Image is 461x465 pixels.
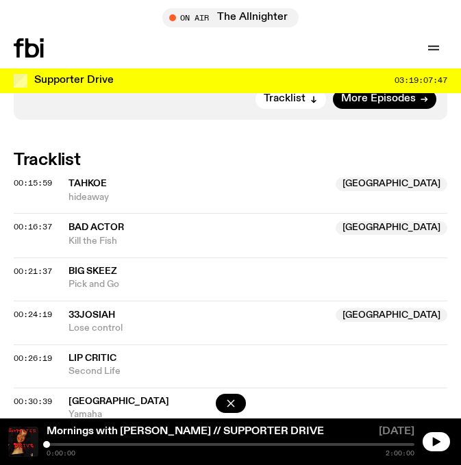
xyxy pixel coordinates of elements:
span: [DATE] [379,427,414,440]
button: 00:24:19 [14,311,52,318]
h3: Supporter Drive [34,75,114,86]
span: Pick and Go [68,278,447,291]
span: [GEOGRAPHIC_DATA] [68,397,169,406]
button: 00:26:19 [14,355,52,362]
span: 00:15:59 [14,177,52,188]
button: 00:21:37 [14,268,52,275]
span: Big Skeez [68,266,117,276]
button: Tracklist [256,90,326,109]
span: Yamaha [68,408,447,421]
span: 00:16:37 [14,221,52,232]
span: Kill the Fish [68,235,447,248]
button: On AirThe Allnighter [162,8,299,27]
span: Second Life [68,365,447,378]
span: 00:26:19 [14,353,52,364]
span: 0:00:00 [47,450,75,457]
span: [GEOGRAPHIC_DATA] [336,177,447,191]
button: 00:30:39 [14,398,52,405]
span: [GEOGRAPHIC_DATA] [336,308,447,322]
span: 03:19:07:47 [395,77,447,84]
span: Lose control [68,322,447,335]
span: 2:00:00 [386,450,414,457]
span: hideaway [68,191,447,204]
span: 00:30:39 [14,396,52,407]
span: [GEOGRAPHIC_DATA] [336,221,447,235]
span: Bad Actor [68,223,124,232]
h2: Tracklist [14,153,447,168]
span: Tracklist [264,94,306,104]
span: 33josiah [68,310,115,320]
span: More Episodes [341,94,416,104]
span: 00:24:19 [14,309,52,320]
span: Lip Critic [68,353,116,363]
button: 00:16:37 [14,223,52,231]
span: 00:21:37 [14,266,52,277]
a: Mornings with [PERSON_NAME] // SUPPORTER DRIVE [47,426,324,437]
button: 00:15:59 [14,179,52,187]
a: More Episodes [333,90,436,109]
span: Tahkoe [68,179,107,188]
